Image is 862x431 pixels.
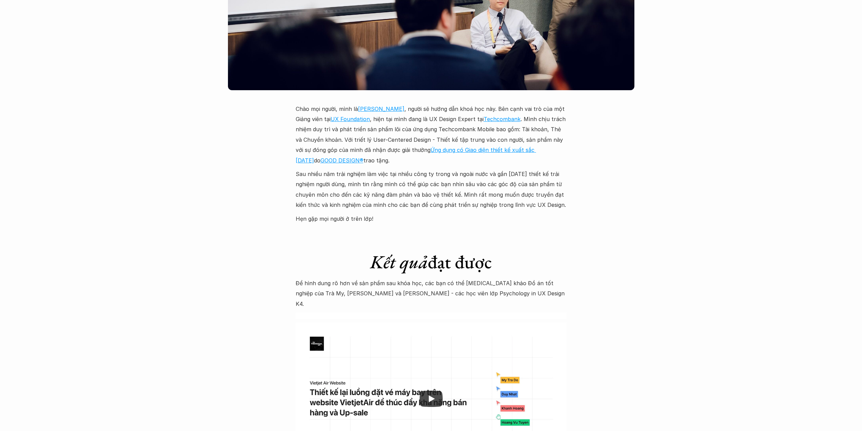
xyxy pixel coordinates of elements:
p: Sau nhiều năm trải nghiệm làm việc tại nhiều công ty trong và ngoài nước và gần [DATE] thiết kế t... [296,169,567,210]
a: [PERSON_NAME] [358,105,404,112]
em: Kết quả [370,250,428,274]
p: Chào mọi người, mình là , người sẽ hướng dẫn khoá học này. Bên cạnh vai trò của một Giảng viên tạ... [296,104,567,165]
button: Play [420,391,443,407]
a: Ứng dụng có Giao diện thiết kế xuất sắc [DATE] [296,146,536,163]
a: Techcombank [484,116,521,122]
h1: đạt được [296,251,567,273]
a: UX Foundation [331,116,370,122]
p: Hẹn gặp mọi người ở trên lớp! [296,214,567,224]
p: Để hình dung rõ hơn về sản phẩm sau khóa học, các bạn có thể [MEDICAL_DATA] khảo Đồ án tốt nghiệp... [296,278,567,309]
a: GOOD DESIGN® [320,157,363,164]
